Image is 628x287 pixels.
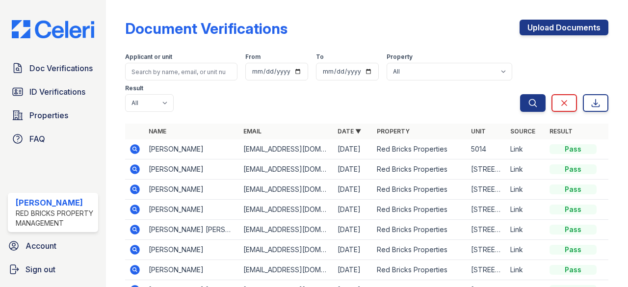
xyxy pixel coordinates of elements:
[373,200,467,220] td: Red Bricks Properties
[4,20,102,39] img: CE_Logo_Blue-a8612792a0a2168367f1c8372b55b34899dd931a85d93a1a3d3e32e68fde9ad4.png
[8,105,98,125] a: Properties
[467,200,506,220] td: [STREET_ADDRESS]
[145,240,239,260] td: [PERSON_NAME]
[29,86,85,98] span: ID Verifications
[510,128,535,135] a: Source
[373,240,467,260] td: Red Bricks Properties
[16,209,94,228] div: Red Bricks Property Management
[334,139,373,159] td: [DATE]
[26,240,56,252] span: Account
[125,20,288,37] div: Document Verifications
[373,220,467,240] td: Red Bricks Properties
[506,200,546,220] td: Link
[145,200,239,220] td: [PERSON_NAME]
[29,133,45,145] span: FAQ
[334,260,373,280] td: [DATE]
[243,128,262,135] a: Email
[467,180,506,200] td: [STREET_ADDRESS]
[506,180,546,200] td: Link
[387,53,413,61] label: Property
[467,240,506,260] td: [STREET_ADDRESS]
[125,63,237,80] input: Search by name, email, or unit number
[145,180,239,200] td: [PERSON_NAME]
[471,128,486,135] a: Unit
[239,240,334,260] td: [EMAIL_ADDRESS][DOMAIN_NAME]
[467,159,506,180] td: [STREET_ADDRESS][PERSON_NAME]
[506,220,546,240] td: Link
[8,129,98,149] a: FAQ
[549,144,597,154] div: Pass
[506,159,546,180] td: Link
[506,139,546,159] td: Link
[125,53,172,61] label: Applicant or unit
[549,128,573,135] a: Result
[16,197,94,209] div: [PERSON_NAME]
[8,82,98,102] a: ID Verifications
[467,220,506,240] td: [STREET_ADDRESS]
[149,128,166,135] a: Name
[239,200,334,220] td: [EMAIL_ADDRESS][DOMAIN_NAME]
[29,62,93,74] span: Doc Verifications
[239,180,334,200] td: [EMAIL_ADDRESS][DOMAIN_NAME]
[549,265,597,275] div: Pass
[145,159,239,180] td: [PERSON_NAME]
[29,109,68,121] span: Properties
[245,53,261,61] label: From
[334,180,373,200] td: [DATE]
[506,260,546,280] td: Link
[373,159,467,180] td: Red Bricks Properties
[8,58,98,78] a: Doc Verifications
[239,260,334,280] td: [EMAIL_ADDRESS][DOMAIN_NAME]
[334,220,373,240] td: [DATE]
[549,225,597,235] div: Pass
[549,245,597,255] div: Pass
[26,263,55,275] span: Sign out
[145,220,239,240] td: [PERSON_NAME] [PERSON_NAME]
[316,53,324,61] label: To
[549,205,597,214] div: Pass
[373,180,467,200] td: Red Bricks Properties
[239,139,334,159] td: [EMAIL_ADDRESS][DOMAIN_NAME]
[338,128,361,135] a: Date ▼
[239,159,334,180] td: [EMAIL_ADDRESS][DOMAIN_NAME]
[334,200,373,220] td: [DATE]
[520,20,608,35] a: Upload Documents
[549,184,597,194] div: Pass
[373,139,467,159] td: Red Bricks Properties
[334,159,373,180] td: [DATE]
[373,260,467,280] td: Red Bricks Properties
[467,260,506,280] td: [STREET_ADDRESS]
[506,240,546,260] td: Link
[239,220,334,240] td: [EMAIL_ADDRESS][DOMAIN_NAME]
[125,84,143,92] label: Result
[467,139,506,159] td: 5014
[4,260,102,279] a: Sign out
[334,240,373,260] td: [DATE]
[145,139,239,159] td: [PERSON_NAME]
[549,164,597,174] div: Pass
[377,128,410,135] a: Property
[145,260,239,280] td: [PERSON_NAME]
[4,236,102,256] a: Account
